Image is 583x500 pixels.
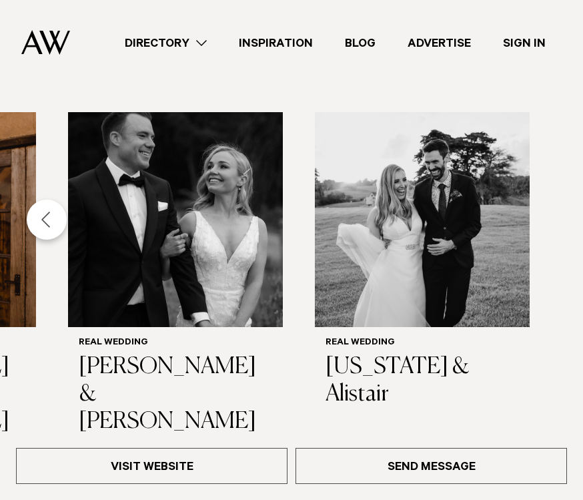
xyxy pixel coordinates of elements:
swiper-slide: 6 / 6 [315,112,530,447]
a: Visit Website [16,448,287,484]
a: Blog [329,34,392,52]
h3: [PERSON_NAME] & [PERSON_NAME] [79,354,272,435]
a: Real Wedding | Georgia & Alistair Real Wedding [US_STATE] & Alistair [315,112,530,419]
a: Directory [109,34,223,52]
a: Sign In [487,34,562,52]
a: Advertise [392,34,487,52]
h3: [US_STATE] & Alistair [326,354,519,409]
img: Real Wedding | Georgia & Alistair [315,112,530,327]
a: Send Message [296,448,567,484]
a: Real Wedding | Kathryn & David Real Wedding [PERSON_NAME] & [PERSON_NAME] [68,112,283,447]
img: Auckland Weddings Logo [21,30,70,55]
img: Real Wedding | Kathryn & David [68,112,283,327]
h6: Real Wedding [326,338,519,349]
h6: Real Wedding [79,338,272,349]
a: Inspiration [223,34,329,52]
swiper-slide: 5 / 6 [68,112,283,447]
